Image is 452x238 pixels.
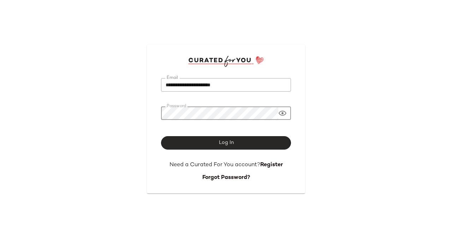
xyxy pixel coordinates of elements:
span: Need a Curated For You account? [169,162,260,168]
a: Forgot Password? [202,175,250,181]
span: Log In [218,140,233,146]
button: Log In [161,136,291,150]
img: cfy_login_logo.DGdB1djN.svg [188,56,264,66]
a: Register [260,162,283,168]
